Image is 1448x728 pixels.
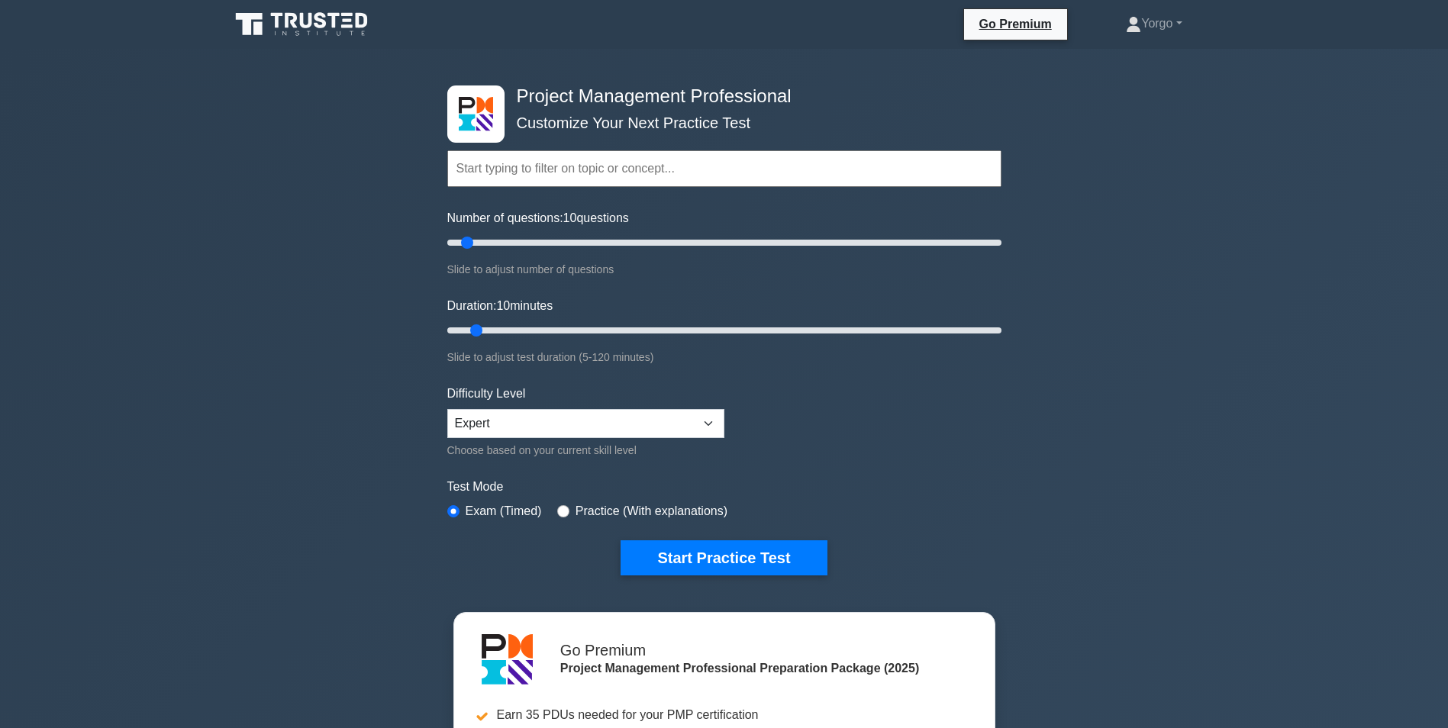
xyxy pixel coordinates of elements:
span: 10 [563,211,577,224]
input: Start typing to filter on topic or concept... [447,150,1001,187]
span: 10 [496,299,510,312]
label: Number of questions: questions [447,209,629,227]
label: Test Mode [447,478,1001,496]
button: Start Practice Test [621,540,827,575]
h4: Project Management Professional [511,85,927,108]
label: Practice (With explanations) [576,502,727,520]
div: Choose based on your current skill level [447,441,724,459]
div: Slide to adjust test duration (5-120 minutes) [447,348,1001,366]
label: Difficulty Level [447,385,526,403]
label: Duration: minutes [447,297,553,315]
a: Go Premium [970,14,1061,34]
a: Yorgo [1089,8,1218,39]
div: Slide to adjust number of questions [447,260,1001,279]
label: Exam (Timed) [466,502,542,520]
